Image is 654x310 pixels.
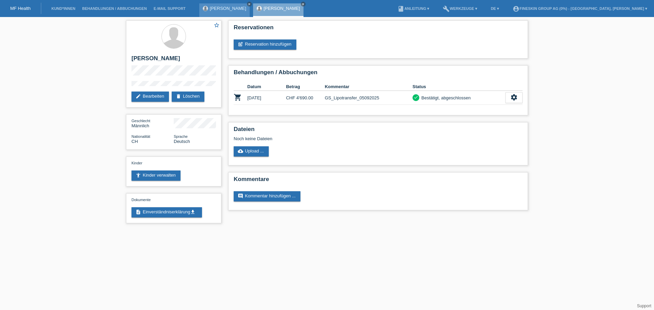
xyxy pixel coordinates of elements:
[174,139,190,144] span: Deutsch
[136,209,141,215] i: description
[176,94,181,99] i: delete
[172,92,204,102] a: deleteLöschen
[325,91,412,105] td: GS_Lipotransfer_05092025
[131,139,138,144] span: Schweiz
[509,6,651,11] a: account_circleFineSkin Group AG (0%) - [GEOGRAPHIC_DATA], [PERSON_NAME] ▾
[247,83,286,91] th: Datum
[510,94,518,101] i: settings
[79,6,150,11] a: Behandlungen / Abbuchungen
[131,134,150,138] span: Nationalität
[150,6,189,11] a: E-Mail Support
[214,22,220,28] i: star_border
[248,2,251,6] i: close
[234,24,523,34] h2: Reservationen
[487,6,502,11] a: DE ▾
[234,126,523,136] h2: Dateien
[214,22,220,29] a: star_border
[234,69,523,79] h2: Behandlungen / Abbuchungen
[131,92,169,102] a: editBearbeiten
[238,148,243,154] i: cloud_upload
[131,119,150,123] span: Geschlecht
[325,83,412,91] th: Kommentar
[513,5,519,12] i: account_circle
[234,136,442,141] div: Noch keine Dateien
[238,193,243,199] i: comment
[131,170,181,181] a: accessibility_newKinder verwalten
[398,5,404,12] i: book
[210,6,246,11] a: [PERSON_NAME]
[637,304,651,308] a: Support
[234,146,269,157] a: cloud_uploadUpload ...
[174,134,188,138] span: Sprache
[394,6,433,11] a: bookAnleitung ▾
[301,2,305,6] i: close
[234,191,300,201] a: commentKommentar hinzufügen ...
[247,91,286,105] td: [DATE]
[48,6,79,11] a: Kund*innen
[131,198,151,202] span: Dokumente
[419,94,471,101] div: Bestätigt, abgeschlossen
[238,42,243,47] i: post_add
[131,55,216,65] h2: [PERSON_NAME]
[190,209,196,215] i: get_app
[443,5,450,12] i: build
[131,118,174,128] div: Männlich
[286,91,325,105] td: CHF 4'690.00
[131,207,202,217] a: descriptionEinverständniserklärungget_app
[412,83,505,91] th: Status
[234,39,296,50] a: post_addReservation hinzufügen
[247,2,252,6] a: close
[10,6,31,11] a: MF Health
[439,6,481,11] a: buildWerkzeuge ▾
[414,95,418,100] i: check
[234,93,242,101] i: POSP00027109
[301,2,306,6] a: close
[234,176,523,186] h2: Kommentare
[131,161,142,165] span: Kinder
[286,83,325,91] th: Betrag
[264,6,300,11] a: [PERSON_NAME]
[136,94,141,99] i: edit
[136,173,141,178] i: accessibility_new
